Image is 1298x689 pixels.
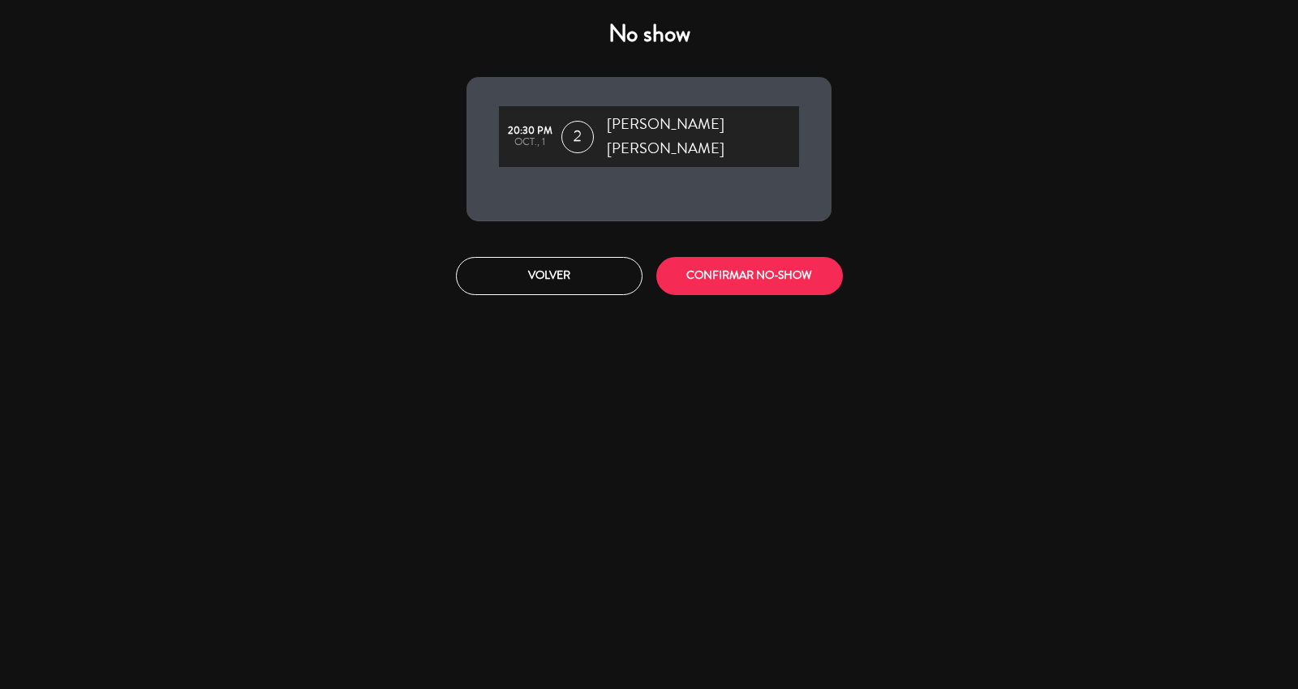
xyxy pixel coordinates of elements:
[507,137,553,148] div: oct., 1
[466,19,832,49] h4: No show
[561,121,594,153] span: 2
[607,113,799,160] span: [PERSON_NAME] [PERSON_NAME]
[656,257,843,295] button: CONFIRMAR NO-SHOW
[507,126,553,137] div: 20:30 PM
[456,257,643,295] button: Volver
